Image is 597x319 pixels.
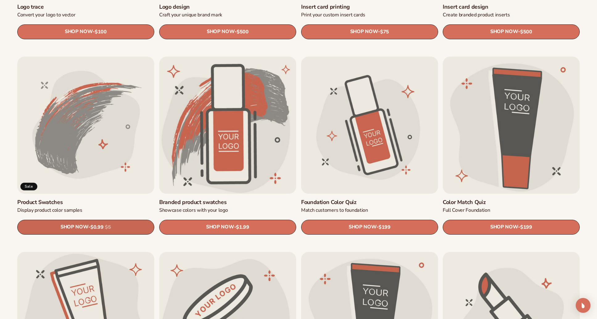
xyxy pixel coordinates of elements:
[301,199,438,206] a: Foundation Color Quiz
[443,3,580,11] a: Insert card design
[17,220,154,235] a: SHOP NOW- $0.99 $5
[379,224,391,230] span: $199
[65,29,93,35] span: SHOP NOW
[348,224,376,230] span: SHOP NOW
[443,199,580,206] a: Color Match Quiz
[490,29,518,35] span: SHOP NOW
[237,29,249,35] span: $500
[60,224,88,230] span: SHOP NOW
[17,3,154,11] a: Logo trace
[95,29,107,35] span: $100
[159,199,296,206] a: Branded product swatches
[443,24,580,39] a: SHOP NOW- $500
[90,224,103,230] span: $0.99
[301,3,438,11] a: Insert card printing
[207,29,234,35] span: SHOP NOW
[301,24,438,39] a: SHOP NOW- $75
[380,29,389,35] span: $75
[17,199,154,206] a: Product Swatches
[206,224,234,230] span: SHOP NOW
[159,3,296,11] a: Logo design
[490,224,518,230] span: SHOP NOW
[443,220,580,235] a: SHOP NOW- $199
[576,298,591,313] div: Open Intercom Messenger
[17,24,154,39] a: SHOP NOW- $100
[350,29,378,35] span: SHOP NOW
[520,224,532,230] span: $199
[159,220,296,235] a: SHOP NOW- $1.99
[159,24,296,39] a: SHOP NOW- $500
[520,29,532,35] span: $500
[301,220,438,235] a: SHOP NOW- $199
[105,224,111,230] s: $5
[236,224,249,230] span: $1.99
